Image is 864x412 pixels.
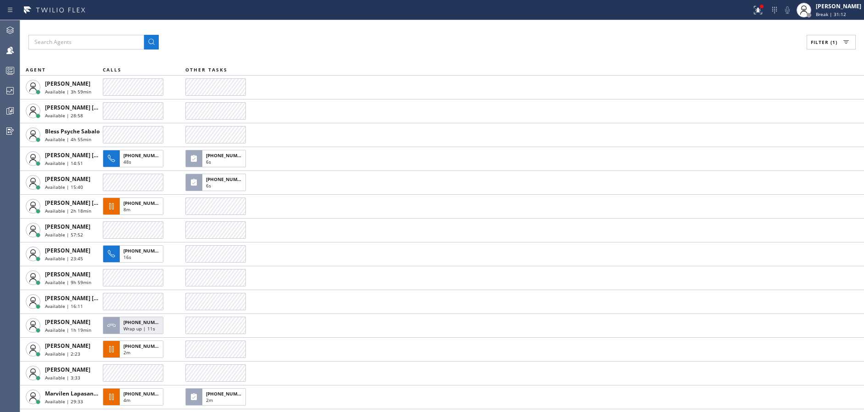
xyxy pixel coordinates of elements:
[45,231,83,238] span: Available | 57:52
[185,147,249,170] button: [PHONE_NUMBER]6s
[185,66,228,73] span: OTHER TASKS
[103,195,166,218] button: [PHONE_NUMBER]8m
[123,397,130,403] span: 4m
[185,171,249,194] button: [PHONE_NUMBER]6s
[45,303,83,309] span: Available | 16:11
[45,351,80,357] span: Available | 2:23
[123,152,165,159] span: [PHONE_NUMBER]
[45,127,100,135] span: Bless Psyche Sabalo
[45,136,91,143] span: Available | 4h 55min
[45,88,91,95] span: Available | 3h 59min
[206,159,211,165] span: 6s
[45,294,137,302] span: [PERSON_NAME] [PERSON_NAME]
[206,152,248,159] span: [PHONE_NUMBER]
[123,206,130,213] span: 8m
[123,390,165,397] span: [PHONE_NUMBER]
[28,35,144,49] input: Search Agents
[45,112,83,119] span: Available | 28:58
[45,199,137,207] span: [PERSON_NAME] [PERSON_NAME]
[45,80,90,88] span: [PERSON_NAME]
[206,397,213,403] span: 2m
[45,223,90,231] span: [PERSON_NAME]
[123,254,131,260] span: 16s
[103,314,166,337] button: [PHONE_NUMBER]Wrap up | 11s
[45,175,90,183] span: [PERSON_NAME]
[206,390,248,397] span: [PHONE_NUMBER]
[781,4,794,16] button: Mute
[45,327,91,333] span: Available | 1h 19min
[103,338,166,361] button: [PHONE_NUMBER]2m
[45,270,90,278] span: [PERSON_NAME]
[123,200,165,206] span: [PHONE_NUMBER]
[123,325,155,332] span: Wrap up | 11s
[26,66,46,73] span: AGENT
[45,398,83,405] span: Available | 29:33
[185,385,249,408] button: [PHONE_NUMBER]2m
[123,343,165,349] span: [PHONE_NUMBER]
[816,11,846,17] span: Break | 31:12
[206,182,211,189] span: 6s
[123,247,165,254] span: [PHONE_NUMBER]
[45,279,91,286] span: Available | 9h 59min
[206,176,248,182] span: [PHONE_NUMBER]
[123,159,131,165] span: 48s
[45,208,91,214] span: Available | 2h 18min
[45,318,90,326] span: [PERSON_NAME]
[811,39,837,45] span: Filter (1)
[807,35,856,49] button: Filter (1)
[45,342,90,350] span: [PERSON_NAME]
[123,349,130,356] span: 2m
[45,390,100,397] span: Marvilen Lapasanda
[45,160,83,166] span: Available | 14:51
[45,366,90,374] span: [PERSON_NAME]
[103,242,166,265] button: [PHONE_NUMBER]16s
[45,247,90,254] span: [PERSON_NAME]
[103,147,166,170] button: [PHONE_NUMBER]48s
[45,184,83,190] span: Available | 15:40
[45,151,137,159] span: [PERSON_NAME] [PERSON_NAME]
[103,66,122,73] span: CALLS
[45,104,137,111] span: [PERSON_NAME] [PERSON_NAME]
[123,319,165,325] span: [PHONE_NUMBER]
[816,2,861,10] div: [PERSON_NAME]
[45,374,80,381] span: Available | 3:33
[103,385,166,408] button: [PHONE_NUMBER]4m
[45,255,83,262] span: Available | 23:45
